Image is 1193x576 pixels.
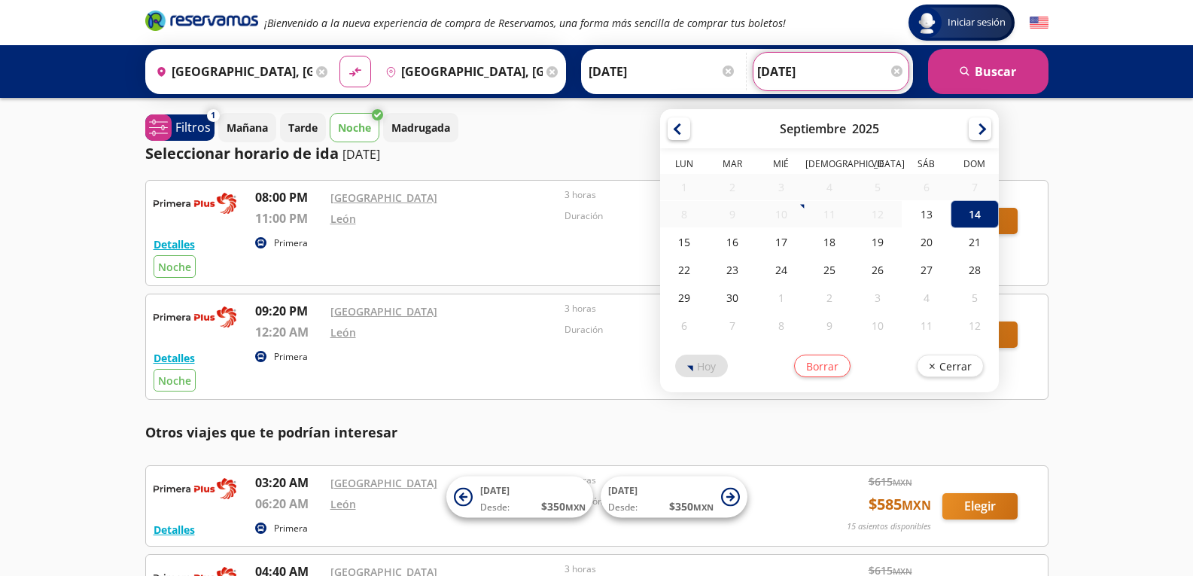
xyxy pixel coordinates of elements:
[928,49,1048,94] button: Buscar
[669,498,714,514] span: $ 350
[951,174,999,200] div: 07-Sep-25
[565,209,792,223] p: Duración
[854,201,902,227] div: 12-Sep-25
[255,302,323,320] p: 09:20 PM
[902,256,950,284] div: 27-Sep-25
[660,312,708,340] div: 06-Oct-25
[330,497,356,511] a: León
[565,323,792,337] p: Duración
[154,236,195,252] button: Detalles
[951,256,999,284] div: 28-Sep-25
[158,373,191,388] span: Noche
[660,174,708,200] div: 01-Sep-25
[565,562,792,576] p: 3 horas
[391,120,450,136] p: Madrugada
[854,312,902,340] div: 10-Oct-25
[175,118,211,136] p: Filtros
[805,312,854,340] div: 09-Oct-25
[255,209,323,227] p: 11:00 PM
[145,9,258,32] i: Brand Logo
[756,201,805,227] div: 10-Sep-25
[951,200,999,228] div: 14-Sep-25
[708,157,756,174] th: Martes
[150,53,313,90] input: Buscar Origen
[854,284,902,312] div: 03-Oct-25
[280,113,326,142] button: Tarde
[869,474,912,489] span: $ 615
[847,520,931,533] p: 15 asientos disponibles
[917,355,984,377] button: Cerrar
[288,120,318,136] p: Tarde
[854,157,902,174] th: Viernes
[154,474,236,504] img: RESERVAMOS
[274,522,308,535] p: Primera
[227,120,268,136] p: Mañana
[1030,14,1048,32] button: English
[379,53,543,90] input: Buscar Destino
[805,228,854,256] div: 18-Sep-25
[854,174,902,200] div: 05-Sep-25
[330,325,356,340] a: León
[951,284,999,312] div: 05-Oct-25
[805,256,854,284] div: 25-Sep-25
[565,188,792,202] p: 3 horas
[145,114,215,141] button: 1Filtros
[708,284,756,312] div: 30-Sep-25
[565,474,792,487] p: 3 horas
[154,522,195,538] button: Detalles
[480,484,510,497] span: [DATE]
[330,212,356,226] a: León
[158,260,191,274] span: Noche
[330,304,437,318] a: [GEOGRAPHIC_DATA]
[756,284,805,312] div: 01-Oct-25
[708,312,756,340] div: 07-Oct-25
[951,228,999,256] div: 21-Sep-25
[852,120,879,137] div: 2025
[942,493,1018,520] button: Elegir
[660,201,708,227] div: 08-Sep-25
[480,501,510,514] span: Desde:
[660,228,708,256] div: 15-Sep-25
[951,312,999,340] div: 12-Oct-25
[145,142,339,165] p: Seleccionar horario de ida
[255,188,323,206] p: 08:00 PM
[274,236,308,250] p: Primera
[951,157,999,174] th: Domingo
[893,477,912,488] small: MXN
[805,284,854,312] div: 02-Oct-25
[805,201,854,227] div: 11-Sep-25
[869,493,931,516] span: $ 585
[541,498,586,514] span: $ 350
[942,15,1012,30] span: Iniciar sesión
[608,501,638,514] span: Desde:
[264,16,786,30] em: ¡Bienvenido a la nueva experiencia de compra de Reservamos, una forma más sencilla de comprar tus...
[756,312,805,340] div: 08-Oct-25
[708,228,756,256] div: 16-Sep-25
[756,256,805,284] div: 24-Sep-25
[211,109,215,122] span: 1
[854,228,902,256] div: 19-Sep-25
[756,228,805,256] div: 17-Sep-25
[383,113,458,142] button: Madrugada
[660,256,708,284] div: 22-Sep-25
[708,256,756,284] div: 23-Sep-25
[565,302,792,315] p: 3 horas
[255,323,323,341] p: 12:20 AM
[902,228,950,256] div: 20-Sep-25
[757,53,905,90] input: Opcional
[708,201,756,227] div: 09-Sep-25
[756,157,805,174] th: Miércoles
[589,53,736,90] input: Elegir Fecha
[660,157,708,174] th: Lunes
[608,484,638,497] span: [DATE]
[693,501,714,513] small: MXN
[342,145,380,163] p: [DATE]
[902,284,950,312] div: 04-Oct-25
[446,477,593,518] button: [DATE]Desde:$350MXN
[330,476,437,490] a: [GEOGRAPHIC_DATA]
[218,113,276,142] button: Mañana
[601,477,747,518] button: [DATE]Desde:$350MXN
[902,157,950,174] th: Sábado
[780,120,846,137] div: Septiembre
[902,200,950,228] div: 13-Sep-25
